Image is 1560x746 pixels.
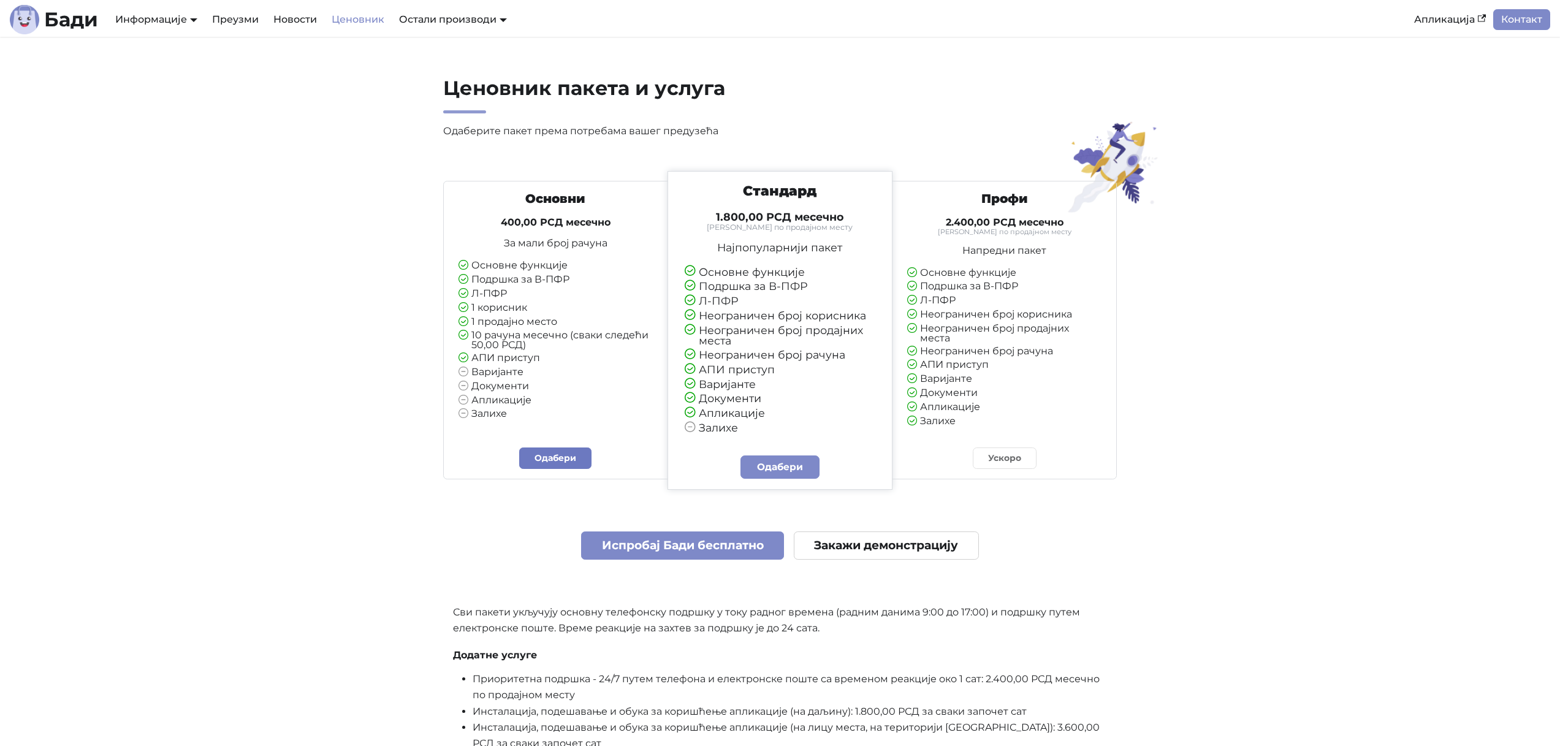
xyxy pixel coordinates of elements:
[907,346,1102,357] li: Неограничен број рачуна
[581,531,784,560] a: Испробај Бади бесплатно
[685,379,876,390] li: Варијанте
[458,289,653,300] li: Л-ПФР
[685,210,876,224] h4: 1.800,00 РСД месечно
[458,238,653,248] p: За мали број рачуна
[205,9,266,30] a: Преузми
[458,367,653,378] li: Варијанте
[907,268,1102,279] li: Основне функције
[685,295,876,307] li: Л-ПФР
[907,360,1102,371] li: АПИ приступ
[907,191,1102,207] h3: Профи
[473,704,1108,720] li: Инсталација, подешавање и обука за коришћење апликације (на даљину): 1.800,00 РСД за сваки започе...
[1407,9,1493,30] a: Апликација
[324,9,392,30] a: Ценовник
[458,353,653,364] li: АПИ приступ
[907,281,1102,292] li: Подршка за В-ПФР
[685,242,876,253] p: Најпопуларнији пакет
[685,183,876,200] h3: Стандард
[907,374,1102,385] li: Варијанте
[10,5,98,34] a: ЛогоБади
[458,216,653,229] h4: 400,00 РСД месечно
[907,246,1102,256] p: Напредни пакет
[458,381,653,392] li: Документи
[794,531,979,560] a: Закажи демонстрацију
[685,349,876,361] li: Неограничен број рачуна
[266,9,324,30] a: Новости
[458,409,653,420] li: Залихе
[907,216,1102,229] h4: 2.400,00 РСД месечно
[473,671,1108,704] li: Приоритетна подршка - 24/7 путем телефона и електронске поште са временом реакције око 1 сат: 2.4...
[443,76,896,113] h2: Ценовник пакета и услуга
[44,10,98,29] b: Бади
[685,310,876,322] li: Неограничен број корисника
[458,330,653,350] li: 10 рачуна месечно (сваки следећи 50,00 РСД)
[907,324,1102,343] li: Неограничен број продајних места
[1060,121,1166,213] img: Ценовник пакета и услуга
[458,275,653,286] li: Подршка за В-ПФР
[907,402,1102,413] li: Апликације
[685,364,876,376] li: АПИ приступ
[443,123,896,139] p: Одаберите пакет према потребама вашег предузећа
[907,295,1102,306] li: Л-ПФР
[685,393,876,405] li: Документи
[1493,9,1550,30] a: Контакт
[453,649,1108,661] h4: Додатне услуге
[458,317,653,328] li: 1 продајно место
[740,455,820,479] a: Одабери
[685,325,876,346] li: Неограничен број продајних места
[458,191,653,207] h3: Основни
[685,267,876,278] li: Основне функције
[685,281,876,292] li: Подршка за В-ПФР
[907,388,1102,399] li: Документи
[907,229,1102,235] small: [PERSON_NAME] по продајном месту
[519,447,592,469] a: Одабери
[907,310,1102,321] li: Неограничен број корисника
[907,416,1102,427] li: Залихе
[458,395,653,406] li: Апликације
[458,303,653,314] li: 1 корисник
[685,408,876,419] li: Апликације
[685,224,876,231] small: [PERSON_NAME] по продајном месту
[115,13,197,25] a: Информације
[453,604,1108,637] p: Сви пакети укључују основну телефонску подршку у току радног времена (радним данима 9:00 до 17:00...
[10,5,39,34] img: Лого
[458,261,653,272] li: Основне функције
[399,13,507,25] a: Остали производи
[685,422,876,434] li: Залихе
